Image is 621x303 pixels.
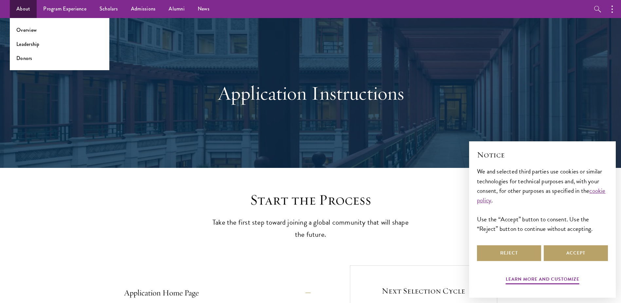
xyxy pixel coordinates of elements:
div: We and selected third parties use cookies or similar technologies for technical purposes and, wit... [477,167,608,233]
h2: Start the Process [209,191,412,209]
a: Leadership [16,40,40,48]
a: Donors [16,54,32,62]
p: Take the first step toward joining a global community that will shape the future. [209,216,412,241]
a: Overview [16,26,37,34]
a: cookie policy [477,186,606,205]
h1: Application Instructions [198,81,424,105]
button: Application Home Page [124,285,311,301]
h5: Next Selection Cycle [368,285,479,296]
button: Accept [544,245,608,261]
button: Learn more and customize [506,275,579,285]
button: Reject [477,245,541,261]
h2: Notice [477,149,608,160]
